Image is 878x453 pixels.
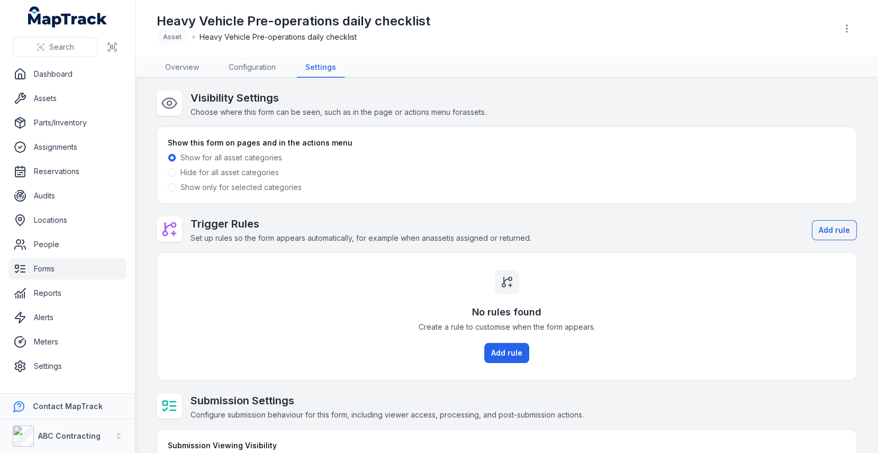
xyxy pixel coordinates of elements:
a: Overview [157,58,207,78]
button: Add rule [812,220,857,240]
strong: Contact MapTrack [33,402,103,411]
a: Alerts [8,307,126,328]
label: Submission Viewing Visibility [168,440,277,451]
label: Show for all asset categories [180,152,282,163]
div: Asset [157,30,188,44]
a: Configuration [220,58,284,78]
a: Parts/Inventory [8,112,126,133]
strong: ABC Contracting [38,431,101,440]
label: Show this form on pages and in the actions menu [168,138,352,148]
span: Search [49,42,74,52]
h2: Visibility Settings [191,90,486,105]
button: Search [13,37,98,57]
a: Settings [297,58,345,78]
h3: No rules found [472,305,541,320]
h2: Submission Settings [191,393,584,408]
label: Show only for selected categories [180,182,302,193]
a: Reservations [8,161,126,182]
span: Configure submission behaviour for this form, including viewer access, processing, and post-submi... [191,410,584,419]
a: Dashboard [8,64,126,85]
a: People [8,234,126,255]
a: Meters [8,331,126,352]
button: Add rule [484,343,529,363]
h1: Heavy Vehicle Pre-operations daily checklist [157,13,430,30]
h2: Trigger Rules [191,216,531,231]
span: Choose where this form can be seen, such as in the page or actions menu for assets . [191,107,486,116]
span: Set up rules so the form appears automatically, for example when an asset is assigned or returned. [191,233,531,242]
a: Settings [8,356,126,377]
a: Assignments [8,137,126,158]
a: Locations [8,210,126,231]
a: Assets [8,88,126,109]
span: Heavy Vehicle Pre-operations daily checklist [200,32,357,42]
a: Audits [8,185,126,206]
a: Forms [8,258,126,279]
a: Reports [8,283,126,304]
label: Hide for all asset categories [180,167,279,178]
span: Create a rule to customise when the form appears. [419,322,595,332]
a: MapTrack [28,6,107,28]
